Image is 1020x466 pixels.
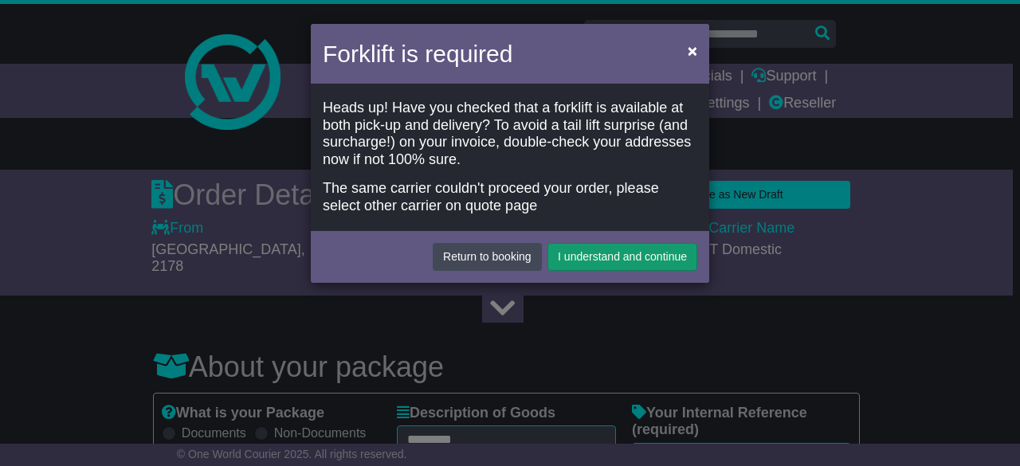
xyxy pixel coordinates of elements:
button: Close [680,34,705,67]
button: Return to booking [433,243,542,271]
button: I understand and continue [547,243,697,271]
div: Heads up! Have you checked that a forklift is available at both pick-up and delivery? To avoid a ... [323,100,697,168]
h4: Forklift is required [323,36,512,72]
div: The same carrier couldn't proceed your order, please select other carrier on quote page [323,180,697,214]
span: × [688,41,697,60]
